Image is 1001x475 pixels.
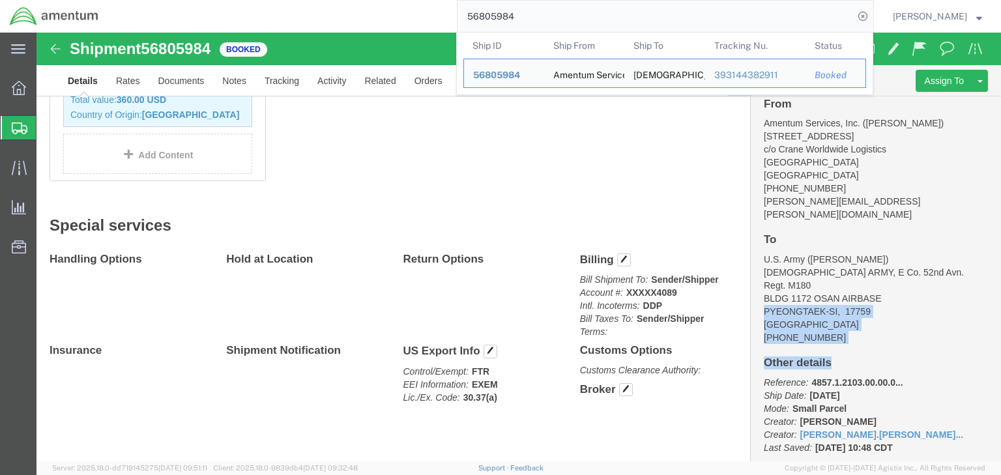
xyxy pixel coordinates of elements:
[213,464,358,472] span: Client: 2025.18.0-9839db4
[815,68,856,82] div: Booked
[463,33,544,59] th: Ship ID
[478,464,511,472] a: Support
[624,33,705,59] th: Ship To
[553,59,616,87] div: Amentum Services, Inc.
[714,68,797,82] div: 393144382911
[158,464,207,472] span: [DATE] 09:51:11
[473,68,535,82] div: 56805984
[893,9,967,23] span: Chris Haes
[52,464,207,472] span: Server: 2025.18.0-dd719145275
[705,33,806,59] th: Tracking Nu.
[785,463,985,474] span: Copyright © [DATE]-[DATE] Agistix Inc., All Rights Reserved
[892,8,983,24] button: [PERSON_NAME]
[457,1,854,32] input: Search for shipment number, reference number
[303,464,358,472] span: [DATE] 09:32:48
[544,33,625,59] th: Ship From
[36,33,1001,461] iframe: FS Legacy Container
[473,70,520,80] span: 56805984
[805,33,866,59] th: Status
[463,33,873,94] table: Search Results
[633,59,696,87] div: U.S. Army
[510,464,544,472] a: Feedback
[9,7,99,26] img: logo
